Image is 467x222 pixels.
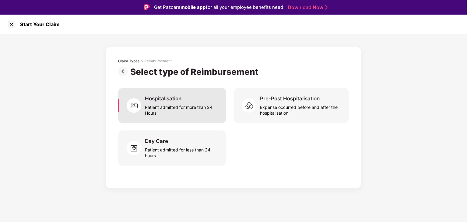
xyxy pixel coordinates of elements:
div: Patient admitted for less than 24 hours [145,144,219,158]
img: Logo [144,4,150,10]
div: Claim Types [118,59,139,64]
div: Pre-Post Hospitalisation [260,95,320,102]
div: Get Pazcare for all your employee benefits need [154,4,283,11]
div: Day Care [145,138,168,144]
strong: mobile app [181,4,206,10]
div: Reimbursement [144,59,172,64]
img: svg+xml;base64,PHN2ZyB4bWxucz0iaHR0cDovL3d3dy53My5vcmcvMjAwMC9zdmciIHdpZHRoPSI2MCIgaGVpZ2h0PSI2MC... [127,96,145,115]
div: Start Your Claim [16,21,60,27]
img: svg+xml;base64,PHN2ZyB4bWxucz0iaHR0cDovL3d3dy53My5vcmcvMjAwMC9zdmciIHdpZHRoPSI2MCIgaGVpZ2h0PSI1OC... [242,96,260,115]
div: Hospitalisation [145,95,181,102]
img: svg+xml;base64,PHN2ZyBpZD0iUHJldi0zMngzMiIgeG1sbnM9Imh0dHA6Ly93d3cudzMub3JnLzIwMDAvc3ZnIiB3aWR0aD... [118,67,130,76]
div: Select type of Reimbursement [130,67,261,77]
img: Stroke [325,4,328,11]
img: svg+xml;base64,PHN2ZyB4bWxucz0iaHR0cDovL3d3dy53My5vcmcvMjAwMC9zdmciIHdpZHRoPSI2MCIgaGVpZ2h0PSI1OC... [127,139,145,157]
div: > [141,59,143,64]
div: Patient admitted for more than 24 Hours [145,102,219,116]
div: Expense occurred before and after the hospitalisation [260,102,342,116]
a: Download Now [288,4,326,11]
